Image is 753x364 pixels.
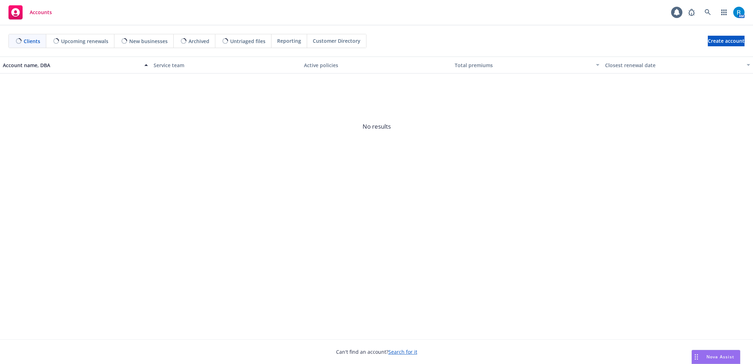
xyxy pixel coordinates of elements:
[189,37,209,45] span: Archived
[304,61,449,69] div: Active policies
[3,61,140,69] div: Account name, DBA
[685,5,699,19] a: Report a Bug
[301,57,452,74] button: Active policies
[733,7,745,18] img: photo
[313,37,360,45] span: Customer Directory
[61,37,108,45] span: Upcoming renewals
[452,57,603,74] button: Total premiums
[151,57,301,74] button: Service team
[602,57,753,74] button: Closest renewal date
[154,61,299,69] div: Service team
[388,348,417,355] a: Search for it
[706,354,734,360] span: Nova Assist
[701,5,715,19] a: Search
[692,350,740,364] button: Nova Assist
[708,36,745,46] a: Create account
[24,37,40,45] span: Clients
[336,348,417,356] span: Can't find an account?
[692,350,701,364] div: Drag to move
[6,2,55,22] a: Accounts
[277,37,301,45] span: Reporting
[717,5,731,19] a: Switch app
[605,61,742,69] div: Closest renewal date
[708,34,745,48] span: Create account
[30,10,52,15] span: Accounts
[230,37,265,45] span: Untriaged files
[129,37,168,45] span: New businesses
[455,61,592,69] div: Total premiums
